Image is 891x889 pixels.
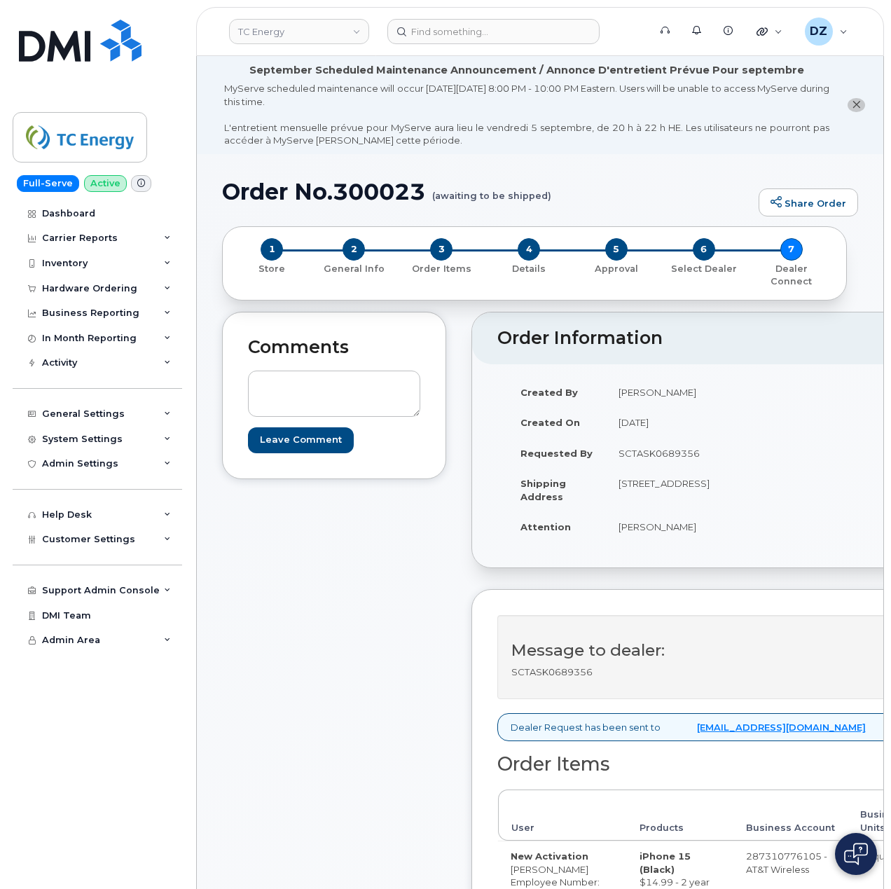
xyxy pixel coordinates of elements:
[605,238,628,261] span: 5
[733,790,848,841] th: Business Account
[606,377,742,408] td: [PERSON_NAME]
[222,179,752,204] h1: Order No.300023
[485,261,573,275] a: 4 Details
[432,179,551,201] small: (awaiting to be shipped)
[316,263,392,275] p: General Info
[248,338,420,357] h2: Comments
[520,478,566,502] strong: Shipping Address
[520,521,571,532] strong: Attention
[518,238,540,261] span: 4
[234,261,310,275] a: 1 Store
[848,98,865,113] button: close notification
[511,850,588,862] strong: New Activation
[572,261,660,275] a: 5 Approval
[606,468,742,511] td: [STREET_ADDRESS]
[640,850,691,875] strong: iPhone 15 (Black)
[627,790,733,841] th: Products
[665,263,742,275] p: Select Dealer
[261,238,283,261] span: 1
[606,511,742,542] td: [PERSON_NAME]
[606,407,742,438] td: [DATE]
[697,721,866,734] a: [EMAIL_ADDRESS][DOMAIN_NAME]
[249,63,804,78] div: September Scheduled Maintenance Announcement / Annonce D'entretient Prévue Pour septembre
[343,238,365,261] span: 2
[240,263,305,275] p: Store
[844,843,868,865] img: Open chat
[403,263,480,275] p: Order Items
[520,417,580,428] strong: Created On
[310,261,398,275] a: 2 General Info
[693,238,715,261] span: 6
[606,438,742,469] td: SCTASK0689356
[430,238,453,261] span: 3
[520,448,593,459] strong: Requested By
[759,188,858,216] a: Share Order
[398,261,485,275] a: 3 Order Items
[248,427,354,453] input: Leave Comment
[224,82,829,147] div: MyServe scheduled maintenance will occur [DATE][DATE] 8:00 PM - 10:00 PM Eastern. Users will be u...
[660,261,747,275] a: 6 Select Dealer
[578,263,654,275] p: Approval
[498,790,627,841] th: User
[491,263,567,275] p: Details
[520,387,578,398] strong: Created By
